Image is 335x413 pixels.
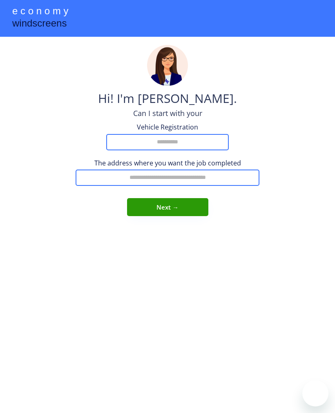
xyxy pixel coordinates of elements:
[133,108,202,118] div: Can I start with your
[302,380,328,406] iframe: Button to launch messaging window
[12,4,68,20] div: e c o n o m y
[127,123,208,132] div: Vehicle Registration
[12,16,67,32] div: windscreens
[98,90,237,108] div: Hi! I'm [PERSON_NAME].
[147,45,188,86] img: madeline.png
[76,159,259,167] div: The address where you want the job completed
[127,198,208,216] button: Next →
